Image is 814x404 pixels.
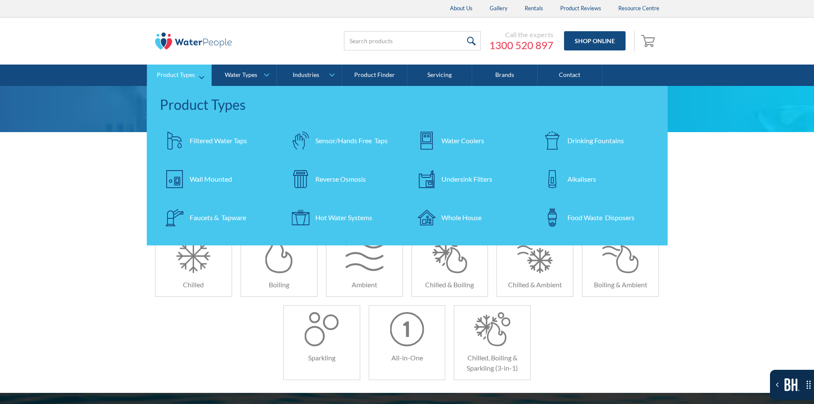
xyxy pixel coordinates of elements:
[411,232,488,297] a: Chilled & Boiling
[411,126,529,156] a: Water Coolers
[582,232,659,297] a: Boiling & Ambient
[567,174,596,184] div: Alkalisers
[564,31,626,50] a: Shop Online
[241,280,317,290] h6: Boiling
[538,126,655,156] a: Drinking Fountains
[489,39,553,52] a: 1300 520 897
[315,136,388,146] div: Sensor/Hands Free Taps
[147,86,668,245] nav: Product Types
[411,164,529,194] a: Undersink Filters
[277,65,341,86] a: Industries
[369,305,446,380] a: All-in-One
[156,280,232,290] h6: Chilled
[567,136,624,146] div: Drinking Fountains
[225,71,257,79] div: Water Types
[160,126,277,156] a: Filtered Water Taps
[342,65,407,86] a: Product Finder
[407,65,472,86] a: Servicing
[155,232,232,297] a: Chilled
[641,34,657,47] img: shopping cart
[284,353,360,363] h6: Sparkling
[190,212,246,223] div: Faucets & Tapware
[326,280,403,290] h6: Ambient
[538,164,655,194] a: Alkalisers
[454,353,530,373] h6: Chilled, Boiling & Sparkling (3-in-1)
[567,212,635,223] div: Food Waste Disposers
[412,280,488,290] h6: Chilled & Boiling
[441,212,482,223] div: Whole House
[160,94,655,115] div: Product Types
[241,232,317,297] a: Boiling
[190,174,232,184] div: Wall Mounted
[344,31,481,50] input: Search products
[582,280,658,290] h6: Boiling & Ambient
[538,65,602,86] a: Contact
[285,164,403,194] a: Reverse Osmosis
[157,71,195,79] div: Product Types
[411,203,529,233] a: Whole House
[293,71,319,79] div: Industries
[160,164,277,194] a: Wall Mounted
[441,136,484,146] div: Water Coolers
[497,280,573,290] h6: Chilled & Ambient
[212,65,276,86] a: Water Types
[147,65,212,86] a: Product Types
[326,232,403,297] a: Ambient
[454,305,531,380] a: Chilled, Boiling & Sparkling (3-in-1)
[497,232,573,297] a: Chilled & Ambient
[639,31,659,51] a: Open empty cart
[489,30,553,39] div: Call the experts
[155,32,232,50] img: The Water People
[472,65,537,86] a: Brands
[315,174,366,184] div: Reverse Osmosis
[441,174,492,184] div: Undersink Filters
[285,203,403,233] a: Hot Water Systems
[315,212,372,223] div: Hot Water Systems
[283,305,360,380] a: Sparkling
[538,203,655,233] a: Food Waste Disposers
[190,136,247,146] div: Filtered Water Taps
[285,126,403,156] a: Sensor/Hands Free Taps
[160,203,277,233] a: Faucets & Tapware
[369,353,445,363] h6: All-in-One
